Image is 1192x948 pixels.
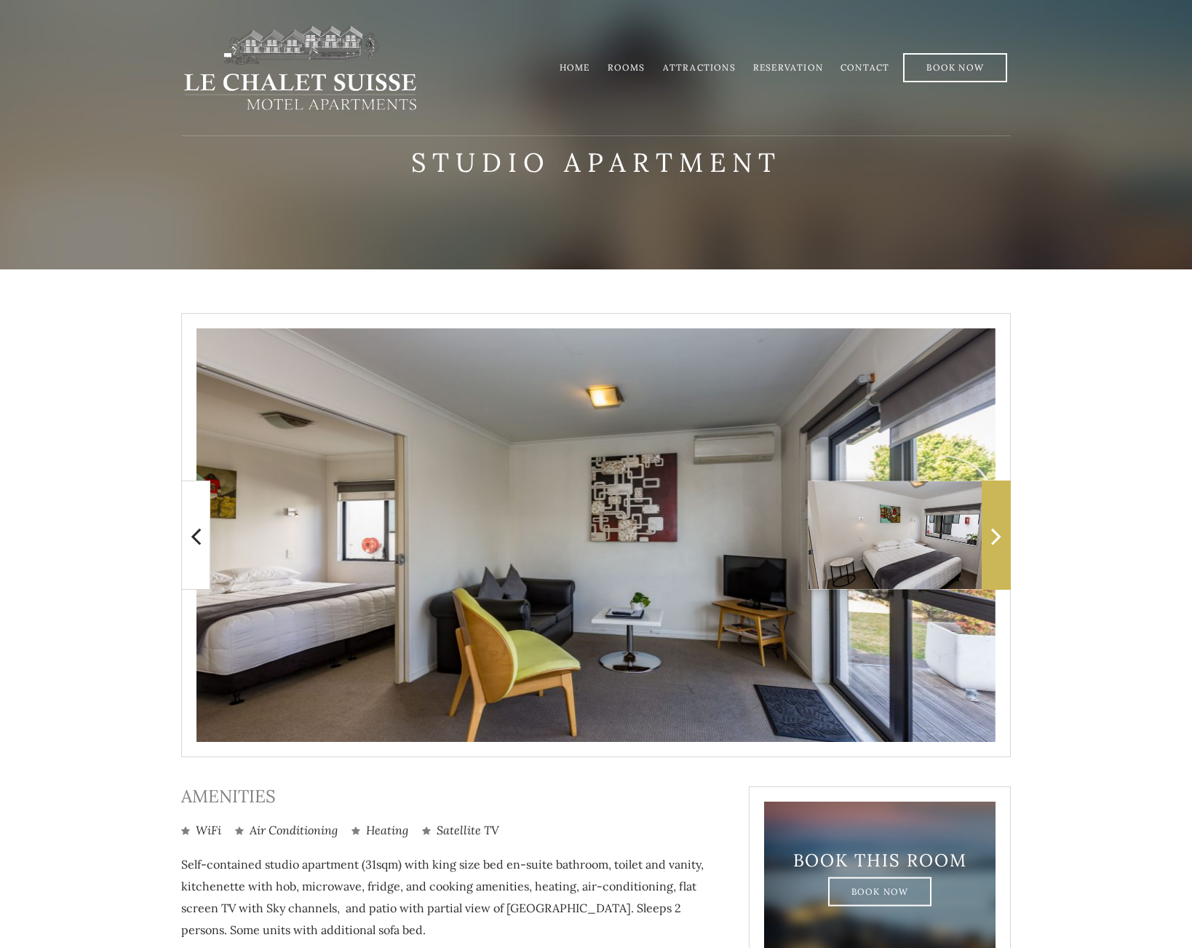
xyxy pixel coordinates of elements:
[753,62,823,73] a: Reservation
[790,850,970,871] h3: Book This Room
[181,853,727,941] p: Self-contained studio apartment (31sqm) with king size bed en-suite bathroom, toilet and vanity, ...
[560,62,590,73] a: Home
[351,822,408,839] li: Heating
[422,822,499,839] li: Satellite TV
[608,62,645,73] a: Rooms
[181,786,727,807] h3: Amenities
[903,53,1007,82] a: Book Now
[181,24,419,111] img: lechaletsuisse
[828,877,932,906] a: Book Now
[841,62,889,73] a: Contact
[181,822,221,839] li: WiFi
[663,62,736,73] a: Attractions
[235,822,338,839] li: Air Conditioning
